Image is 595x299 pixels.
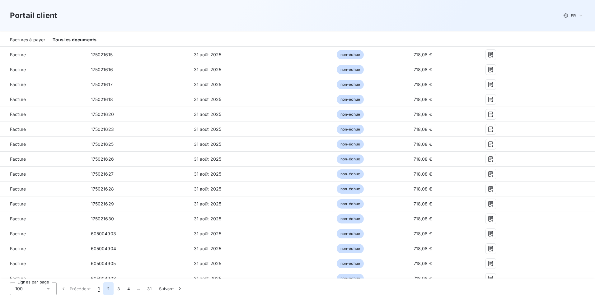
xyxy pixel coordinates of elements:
[5,52,81,58] span: Facture
[5,156,81,162] span: Facture
[571,13,576,18] span: FR
[414,216,432,221] span: 718,08 €
[337,214,364,223] span: non-échue
[91,141,114,147] span: 175021625
[337,140,364,149] span: non-échue
[5,246,81,252] span: Facture
[337,50,364,59] span: non-échue
[194,261,222,266] span: 31 août 2025
[194,231,222,236] span: 31 août 2025
[155,282,187,295] button: Suivant
[414,231,432,236] span: 718,08 €
[143,282,155,295] button: 31
[414,246,432,251] span: 718,08 €
[337,274,364,283] span: non-échue
[124,282,134,295] button: 4
[337,184,364,194] span: non-échue
[5,275,81,282] span: Facture
[5,96,81,103] span: Facture
[91,82,113,87] span: 175021617
[194,67,222,72] span: 31 août 2025
[414,67,432,72] span: 718,08 €
[15,286,23,292] span: 100
[337,65,364,74] span: non-échue
[91,171,114,177] span: 175021627
[5,141,81,147] span: Facture
[414,276,432,281] span: 718,08 €
[414,186,432,191] span: 718,08 €
[134,284,143,294] span: …
[194,52,222,57] span: 31 août 2025
[5,216,81,222] span: Facture
[337,244,364,253] span: non-échue
[5,126,81,132] span: Facture
[414,126,432,132] span: 718,08 €
[91,156,114,162] span: 175021626
[414,261,432,266] span: 718,08 €
[194,126,222,132] span: 31 août 2025
[53,34,96,47] div: Tous les documents
[94,282,103,295] button: 1
[194,82,222,87] span: 31 août 2025
[194,246,222,251] span: 31 août 2025
[194,97,222,102] span: 31 août 2025
[91,216,114,221] span: 175021630
[5,260,81,267] span: Facture
[91,52,113,57] span: 175021615
[5,186,81,192] span: Facture
[91,67,113,72] span: 175021616
[194,112,222,117] span: 31 août 2025
[98,286,100,292] span: 1
[414,156,432,162] span: 718,08 €
[91,97,113,102] span: 175021618
[414,171,432,177] span: 718,08 €
[5,201,81,207] span: Facture
[194,171,222,177] span: 31 août 2025
[337,169,364,179] span: non-échue
[414,141,432,147] span: 718,08 €
[10,34,45,47] div: Factures à payer
[57,282,94,295] button: Précédent
[414,97,432,102] span: 718,08 €
[337,199,364,209] span: non-échue
[194,156,222,162] span: 31 août 2025
[103,282,113,295] button: 2
[194,141,222,147] span: 31 août 2025
[414,52,432,57] span: 718,08 €
[414,112,432,117] span: 718,08 €
[91,276,116,281] span: 605004908
[91,231,116,236] span: 605004903
[91,246,116,251] span: 605004904
[5,231,81,237] span: Facture
[5,171,81,177] span: Facture
[10,10,57,21] h3: Portail client
[337,154,364,164] span: non-échue
[414,82,432,87] span: 718,08 €
[91,126,114,132] span: 175021623
[194,216,222,221] span: 31 août 2025
[114,282,124,295] button: 3
[337,110,364,119] span: non-échue
[414,201,432,206] span: 718,08 €
[337,259,364,268] span: non-échue
[194,276,222,281] span: 31 août 2025
[5,67,81,73] span: Facture
[91,186,114,191] span: 175021628
[337,125,364,134] span: non-échue
[194,201,222,206] span: 31 août 2025
[91,201,114,206] span: 175021629
[337,80,364,89] span: non-échue
[5,111,81,117] span: Facture
[337,95,364,104] span: non-échue
[194,186,222,191] span: 31 août 2025
[337,229,364,238] span: non-échue
[91,112,114,117] span: 175021620
[91,261,116,266] span: 605004905
[5,81,81,88] span: Facture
